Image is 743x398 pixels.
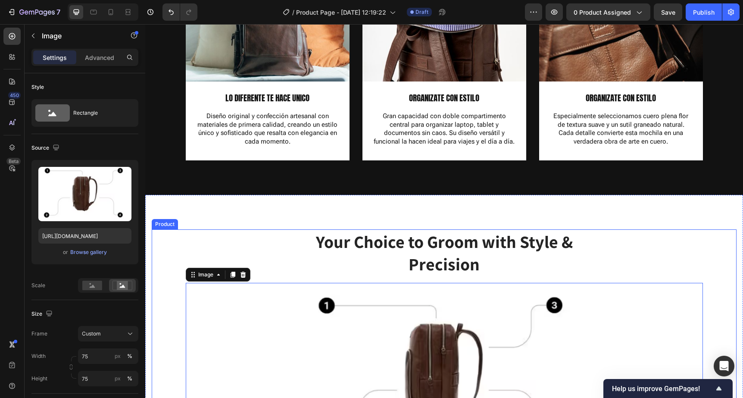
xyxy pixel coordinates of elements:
[78,348,138,364] input: px%
[6,158,21,165] div: Beta
[686,3,722,21] button: Publish
[405,69,546,79] p: ORGANIZATE CON ESTILO
[56,7,60,17] p: 7
[228,88,370,122] p: Gran capacidad con doble compartimento central para organizar laptop, tablet y documentos sin cao...
[415,8,428,16] span: Draft
[654,3,682,21] button: Save
[31,308,54,320] div: Size
[51,247,70,254] div: Image
[127,352,132,360] div: %
[38,167,131,221] img: preview-image
[3,3,64,21] button: 7
[566,3,650,21] button: 0 product assigned
[31,83,44,91] div: Style
[31,282,45,289] div: Scale
[115,352,121,360] div: px
[127,375,132,382] div: %
[78,371,138,386] input: px%
[661,9,675,16] span: Save
[115,375,121,382] div: px
[31,142,61,154] div: Source
[162,3,197,21] div: Undo/Redo
[145,24,743,398] iframe: Design area
[82,330,101,338] span: Custom
[125,373,135,384] button: px
[43,53,67,62] p: Settings
[405,88,546,122] p: Especialmente seleccionamos cuero plena flor de textura suave y un sutil graneado natural. Cada d...
[296,8,386,17] span: Product Page - [DATE] 12:19:22
[693,8,715,17] div: Publish
[78,326,138,342] button: Custom
[112,373,123,384] button: %
[31,375,47,382] label: Height
[70,248,107,257] button: Browse gallery
[228,69,370,79] p: ORGANIZATE CON ESTILO
[63,247,68,257] span: or
[112,351,123,361] button: %
[125,351,135,361] button: px
[612,383,724,394] button: Show survey - Help us improve GemPages!
[612,385,714,393] span: Help us improve GemPages!
[31,330,47,338] label: Frame
[52,69,193,79] p: LO DIFERENTE TE HACE UNICO
[171,206,428,251] p: Your Choice to Groom with Style & Precision
[8,196,31,204] div: Product
[73,103,126,123] div: Rectangle
[38,228,131,244] input: https://example.com/image.jpg
[292,8,294,17] span: /
[52,88,193,122] p: Diseño original y confección artesanal con materiales de primera calidad, creando un estilo único...
[31,352,46,360] label: Width
[8,92,21,99] div: 450
[714,356,734,376] div: Open Intercom Messenger
[574,8,631,17] span: 0 product assigned
[85,53,114,62] p: Advanced
[42,31,115,41] p: Image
